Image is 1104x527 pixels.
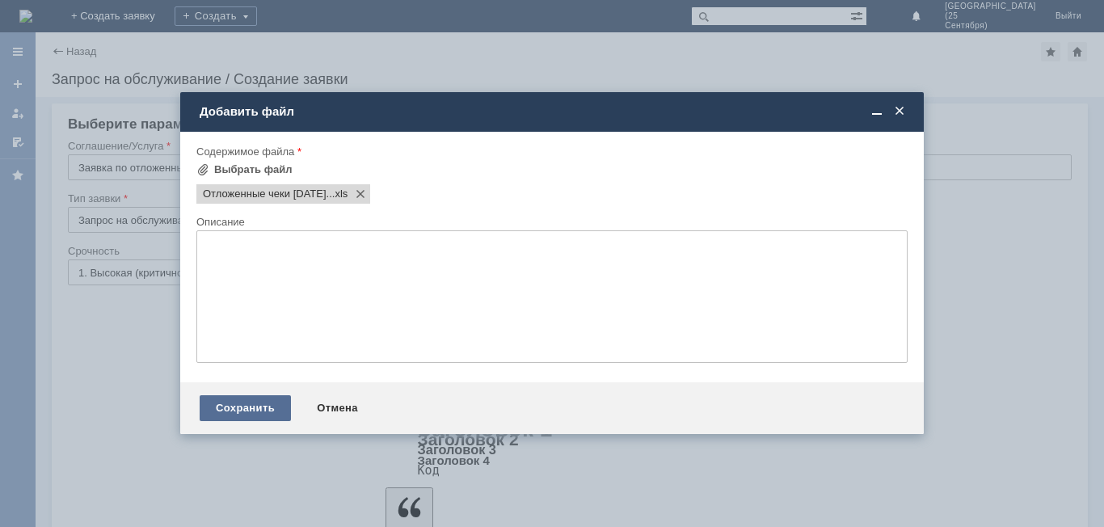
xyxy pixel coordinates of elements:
[196,146,904,157] div: Содержимое файла
[214,163,293,176] div: Выбрать файл
[6,6,236,32] div: Добрый вечер! прошу удалить отложенные чеки во вложении.
[203,188,332,200] span: Отложенные чеки 19.08.25...xls
[891,104,908,119] span: Закрыть
[332,188,348,200] span: Отложенные чеки 19.08.25...xls
[200,104,908,119] div: Добавить файл
[196,217,904,227] div: Описание
[869,104,885,119] span: Свернуть (Ctrl + M)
